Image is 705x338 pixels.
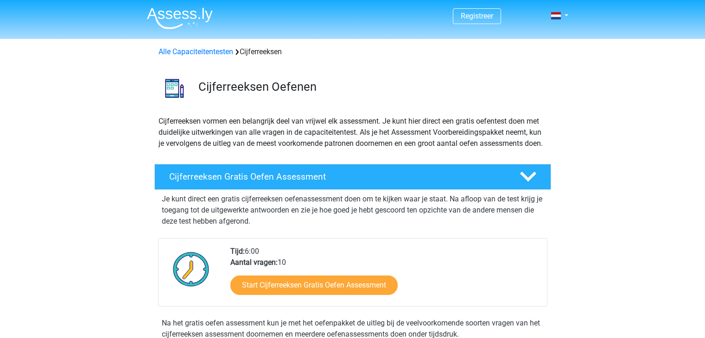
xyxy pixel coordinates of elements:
[461,12,493,20] a: Registreer
[155,46,551,57] div: Cijferreeksen
[168,246,215,292] img: Klok
[162,194,544,227] p: Je kunt direct een gratis cijferreeksen oefenassessment doen om te kijken waar je staat. Na afloo...
[230,275,398,295] a: Start Cijferreeksen Gratis Oefen Assessment
[230,247,245,256] b: Tijd:
[198,80,544,94] h3: Cijferreeksen Oefenen
[159,47,233,56] a: Alle Capaciteitentesten
[151,164,555,190] a: Cijferreeksen Gratis Oefen Assessment
[155,69,194,108] img: cijferreeksen
[223,246,546,306] div: 6:00 10
[147,7,213,29] img: Assessly
[159,116,547,149] p: Cijferreeksen vormen een belangrijk deel van vrijwel elk assessment. Je kunt hier direct een grat...
[169,171,505,182] h4: Cijferreeksen Gratis Oefen Assessment
[230,258,278,267] b: Aantal vragen:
